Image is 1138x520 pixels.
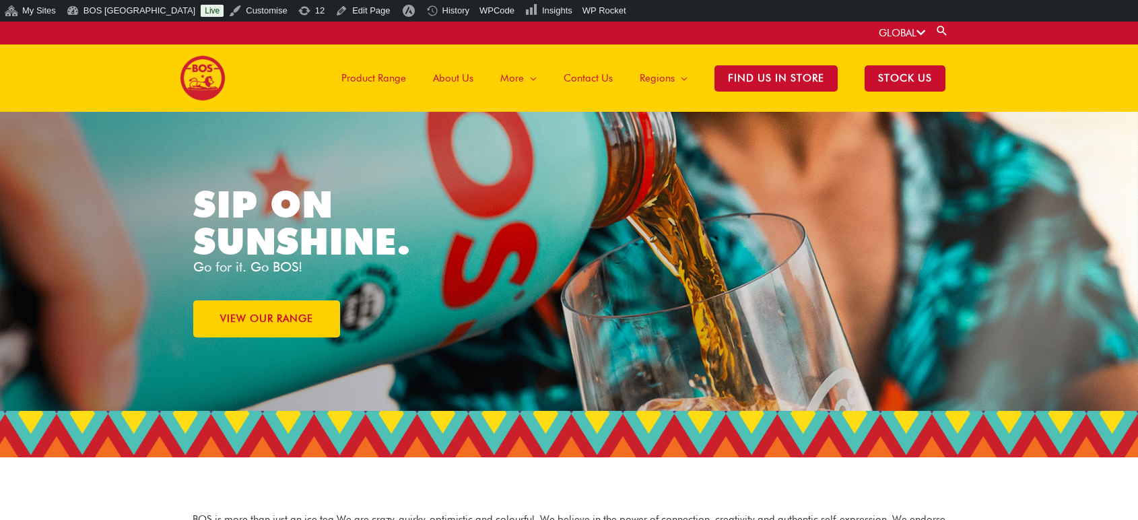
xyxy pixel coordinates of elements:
a: More [487,44,550,112]
a: Find Us in Store [701,44,851,112]
p: Go for it. Go BOS! [193,260,570,273]
span: Find Us in Store [714,65,838,92]
span: Contact Us [564,58,613,98]
a: Product Range [328,44,420,112]
span: STOCK US [865,65,945,92]
span: Regions [640,58,675,98]
a: Contact Us [550,44,626,112]
a: Regions [626,44,701,112]
a: VIEW OUR RANGE [193,300,340,337]
a: STOCK US [851,44,959,112]
span: Product Range [341,58,406,98]
a: Live [201,5,224,17]
img: BOS logo finals-200px [180,55,226,101]
a: About Us [420,44,487,112]
nav: Site Navigation [318,44,959,112]
h1: SIP ON SUNSHINE. [193,186,468,260]
span: More [500,58,524,98]
span: VIEW OUR RANGE [220,314,313,324]
span: About Us [433,58,473,98]
a: GLOBAL [879,27,925,39]
a: Search button [935,24,949,37]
